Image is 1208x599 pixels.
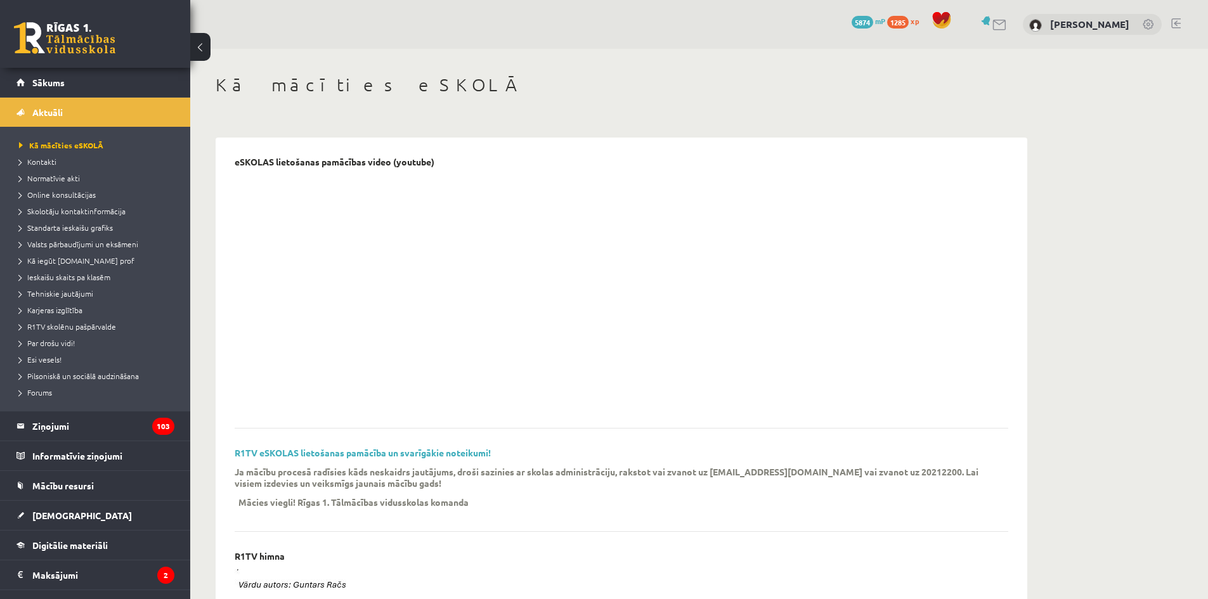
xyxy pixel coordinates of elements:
[14,22,115,54] a: Rīgas 1. Tālmācības vidusskola
[19,157,56,167] span: Kontakti
[32,539,108,551] span: Digitālie materiāli
[19,337,178,349] a: Par drošu vidi!
[16,471,174,500] a: Mācību resursi
[19,321,178,332] a: R1TV skolēnu pašpārvalde
[852,16,873,29] span: 5874
[911,16,919,26] span: xp
[235,447,491,458] a: R1TV eSKOLAS lietošanas pamācība un svarīgākie noteikumi!
[32,77,65,88] span: Sākums
[216,74,1027,96] h1: Kā mācīties eSKOLĀ
[19,370,178,382] a: Pilsoniskā un sociālā audzināšana
[16,441,174,470] a: Informatīvie ziņojumi
[19,288,93,299] span: Tehniskie jautājumi
[16,560,174,589] a: Maksājumi2
[19,222,113,233] span: Standarta ieskaišu grafiks
[19,305,82,315] span: Karjeras izglītība
[16,68,174,97] a: Sākums
[32,560,174,589] legend: Maksājumi
[235,551,285,562] p: R1TV himna
[19,354,62,364] span: Esi vesels!
[1050,18,1129,30] a: [PERSON_NAME]
[19,172,178,184] a: Normatīvie akti
[297,496,469,508] p: Rīgas 1. Tālmācības vidusskolas komanda
[19,205,178,217] a: Skolotāju kontaktinformācija
[19,338,75,348] span: Par drošu vidi!
[19,156,178,167] a: Kontakti
[32,106,63,118] span: Aktuāli
[157,567,174,584] i: 2
[19,190,96,200] span: Online konsultācijas
[32,411,174,441] legend: Ziņojumi
[19,139,178,151] a: Kā mācīties eSKOLĀ
[235,466,989,489] p: Ja mācību procesā radīsies kāds neskaidrs jautājums, droši sazinies ar skolas administrāciju, rak...
[19,255,178,266] a: Kā iegūt [DOMAIN_NAME] prof
[32,441,174,470] legend: Informatīvie ziņojumi
[19,189,178,200] a: Online konsultācijas
[887,16,909,29] span: 1285
[16,501,174,530] a: [DEMOGRAPHIC_DATA]
[19,206,126,216] span: Skolotāju kontaktinformācija
[32,510,132,521] span: [DEMOGRAPHIC_DATA]
[19,387,52,397] span: Forums
[19,222,178,233] a: Standarta ieskaišu grafiks
[887,16,925,26] a: 1285 xp
[19,238,178,250] a: Valsts pārbaudījumi un eksāmeni
[16,411,174,441] a: Ziņojumi103
[19,239,138,249] span: Valsts pārbaudījumi un eksāmeni
[19,321,116,332] span: R1TV skolēnu pašpārvalde
[19,271,178,283] a: Ieskaišu skaits pa klasēm
[19,272,110,282] span: Ieskaišu skaits pa klasēm
[19,387,178,398] a: Forums
[16,531,174,560] a: Digitālie materiāli
[19,140,103,150] span: Kā mācīties eSKOLĀ
[19,371,139,381] span: Pilsoniskā un sociālā audzināšana
[1029,19,1042,32] img: Aleksandrs Koroļovs
[19,288,178,299] a: Tehniskie jautājumi
[238,496,296,508] p: Mācies viegli!
[16,98,174,127] a: Aktuāli
[235,157,434,167] p: eSKOLAS lietošanas pamācības video (youtube)
[19,354,178,365] a: Esi vesels!
[19,255,134,266] span: Kā iegūt [DOMAIN_NAME] prof
[875,16,885,26] span: mP
[19,304,178,316] a: Karjeras izglītība
[19,173,80,183] span: Normatīvie akti
[852,16,885,26] a: 5874 mP
[32,480,94,491] span: Mācību resursi
[152,418,174,435] i: 103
